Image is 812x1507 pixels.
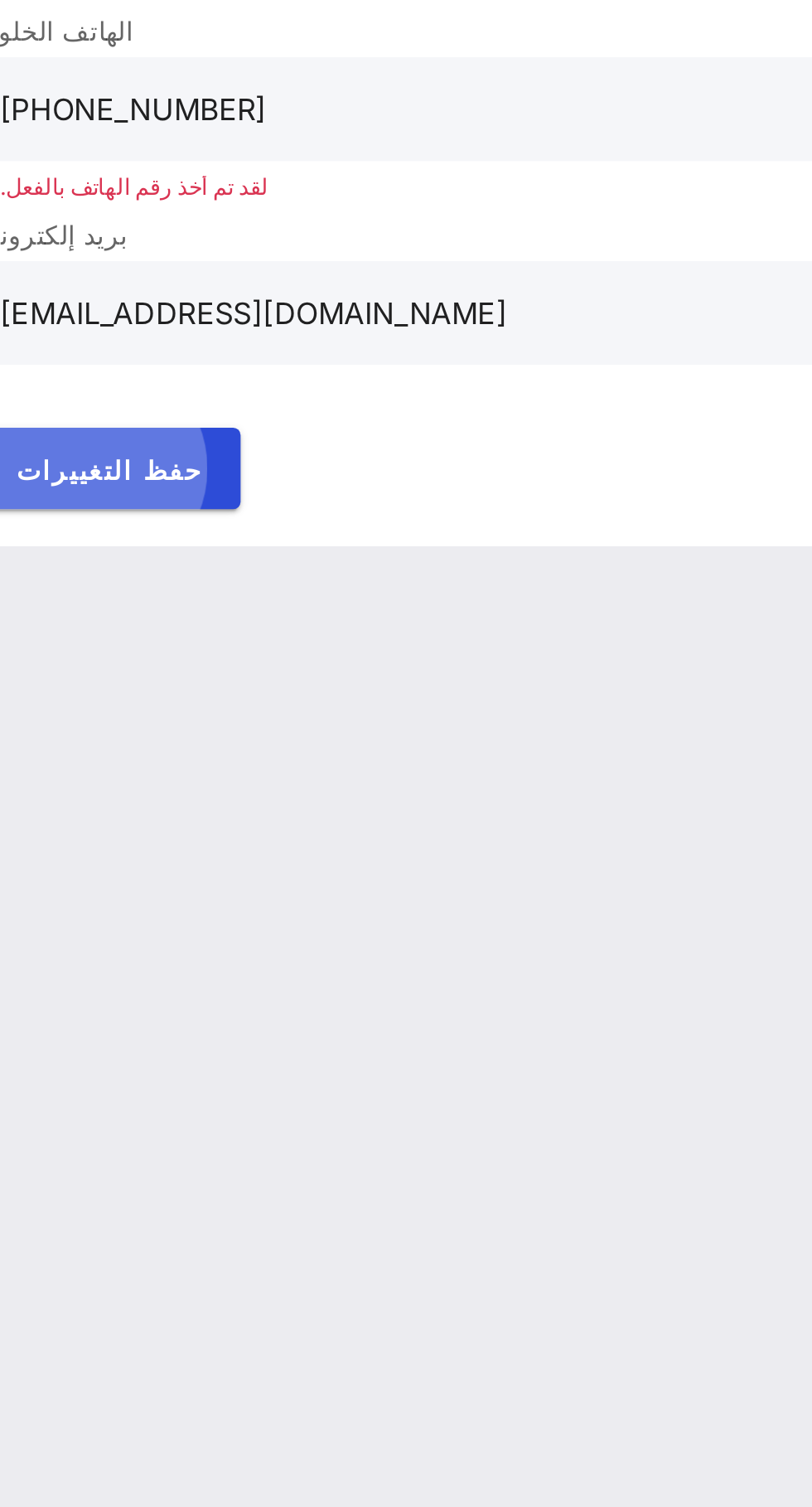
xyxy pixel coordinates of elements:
[80,561,164,575] font: حفظ التغييرات
[73,435,193,448] font: لقد تم أخذ رقم الهاتف بالفعل.
[63,182,120,196] font: الاسم الأول
[753,12,783,41] div: ك
[763,18,774,35] font: ك
[239,138,267,152] font: حماية
[63,550,181,586] button: حفظ التغييرات
[63,456,130,470] font: بريد إلكتروني
[63,87,184,107] font: إعدادات الحساب
[63,274,119,288] font: اسم العائلة
[63,365,133,379] font: الهاتف الخلوي
[99,138,133,152] font: تفاصيل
